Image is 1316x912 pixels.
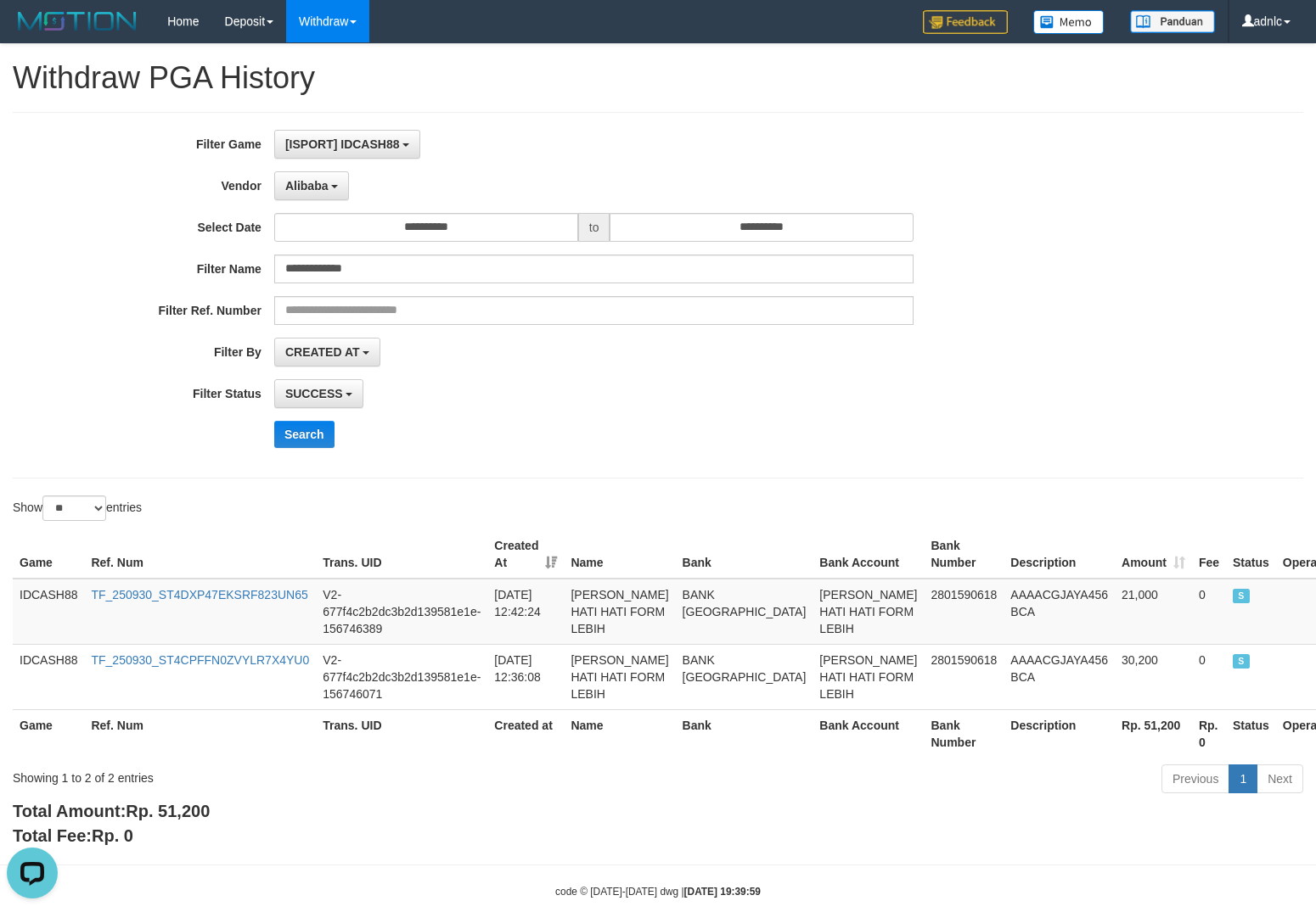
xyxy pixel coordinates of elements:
[84,530,316,579] th: Ref. Num
[316,709,487,758] th: Trans. UID
[316,579,487,645] td: V2-677f4c2b2dc3b2d139581e1e-156746389
[1115,709,1192,758] th: Rp. 51,200
[676,644,813,709] td: BANK [GEOGRAPHIC_DATA]
[7,7,58,58] button: Open LiveChat chat widget
[1004,530,1115,579] th: Description
[676,709,813,758] th: Bank
[1226,709,1276,758] th: Status
[813,709,924,758] th: Bank Account
[1115,530,1192,579] th: Amount: activate to sort column ascending
[285,345,360,359] span: CREATED AT
[13,530,84,579] th: Game
[487,530,564,579] th: Created At: activate to sort column ascending
[1115,644,1192,709] td: 30,200
[676,579,813,645] td: BANK [GEOGRAPHIC_DATA]
[285,387,343,400] span: SUCCESS
[564,579,675,645] td: [PERSON_NAME] HATI HATI FORM LEBIH
[13,644,84,709] td: IDCASH88
[1226,530,1276,579] th: Status
[13,826,133,845] b: Total Fee:
[487,644,564,709] td: [DATE] 12:36:08
[564,709,675,758] th: Name
[13,763,536,786] div: Showing 1 to 2 of 2 entries
[1229,764,1257,793] a: 1
[813,530,924,579] th: Bank Account
[1033,10,1105,34] img: Button%20Memo.svg
[316,530,487,579] th: Trans. UID
[91,588,307,601] a: TF_250930_ST4DXP47EKSRF823UN65
[676,530,813,579] th: Bank
[91,653,309,667] a: TF_250930_ST4CPFFN0ZVYLR7X4YU0
[285,137,400,151] span: [ISPORT] IDCASH88
[1257,764,1303,793] a: Next
[1192,644,1226,709] td: 0
[924,709,1004,758] th: Bank Number
[1130,10,1215,33] img: panduan.png
[274,379,364,408] button: SUCCESS
[13,709,84,758] th: Game
[1004,579,1115,645] td: AAAACGJAYA456 BCA
[285,179,329,193] span: Alibaba
[1004,644,1115,709] td: AAAACGJAYA456 BCA
[274,338,381,366] button: CREATED AT
[1161,764,1229,793] a: Previous
[487,579,564,645] td: [DATE] 12:42:24
[555,886,761,898] small: code © [DATE]-[DATE] dwg |
[13,579,84,645] td: IDCASH88
[924,644,1004,709] td: 2801590618
[126,802,210,820] span: Rp. 51,200
[923,10,1008,34] img: Feedback.jpg
[274,130,420,159] button: [ISPORT] IDCASH88
[487,709,564,758] th: Created at
[564,530,675,579] th: Name
[13,61,1303,95] h1: Withdraw PGA History
[813,579,924,645] td: [PERSON_NAME] HATI HATI FORM LEBIH
[1233,654,1250,669] span: SUCCESS
[84,709,316,758] th: Ref. Num
[578,213,610,242] span: to
[316,644,487,709] td: V2-677f4c2b2dc3b2d139581e1e-156746071
[1192,709,1226,758] th: Rp. 0
[13,495,142,521] label: Show entries
[1004,709,1115,758] th: Description
[1192,530,1226,579] th: Fee
[1192,579,1226,645] td: 0
[564,644,675,709] td: [PERSON_NAME] HATI HATI FORM LEBIH
[92,826,133,845] span: Rp. 0
[924,579,1004,645] td: 2801590618
[1115,579,1192,645] td: 21,000
[274,421,335,448] button: Search
[13,802,210,820] b: Total Amount:
[42,495,106,521] select: Showentries
[274,171,349,200] button: Alibaba
[13,8,142,34] img: MOTION_logo.png
[813,644,924,709] td: [PERSON_NAME] HATI HATI FORM LEBIH
[1233,589,1250,603] span: SUCCESS
[684,886,761,898] strong: [DATE] 19:39:59
[924,530,1004,579] th: Bank Number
